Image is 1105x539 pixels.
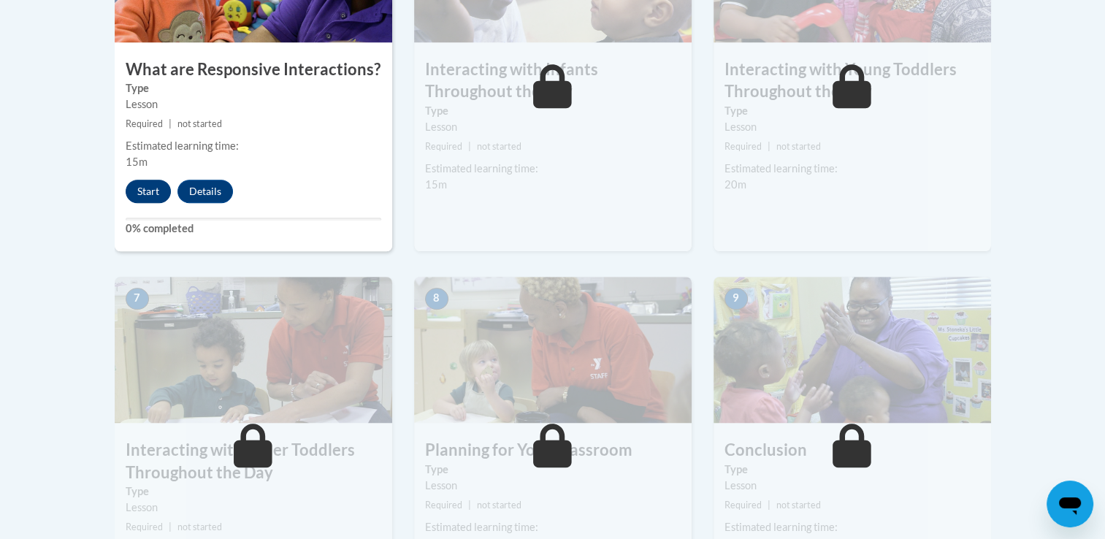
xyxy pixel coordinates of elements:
[115,439,392,484] h3: Interacting with Older Toddlers Throughout the Day
[724,462,980,478] label: Type
[126,118,163,129] span: Required
[724,288,748,310] span: 9
[126,96,381,112] div: Lesson
[714,58,991,104] h3: Interacting with Young Toddlers Throughout the Day
[126,80,381,96] label: Type
[425,161,681,177] div: Estimated learning time:
[425,288,448,310] span: 8
[1047,481,1093,527] iframe: Button to launch messaging window
[425,500,462,511] span: Required
[724,141,762,152] span: Required
[414,58,692,104] h3: Interacting with Infants Throughout the Day
[724,161,980,177] div: Estimated learning time:
[126,288,149,310] span: 7
[126,221,381,237] label: 0% completed
[126,156,148,168] span: 15m
[126,500,381,516] div: Lesson
[425,119,681,135] div: Lesson
[714,277,991,423] img: Course Image
[414,439,692,462] h3: Planning for Your Classroom
[126,483,381,500] label: Type
[724,178,746,191] span: 20m
[776,500,821,511] span: not started
[115,277,392,423] img: Course Image
[714,439,991,462] h3: Conclusion
[115,58,392,81] h3: What are Responsive Interactions?
[425,462,681,478] label: Type
[468,500,471,511] span: |
[724,119,980,135] div: Lesson
[776,141,821,152] span: not started
[425,103,681,119] label: Type
[477,141,521,152] span: not started
[169,521,172,532] span: |
[126,138,381,154] div: Estimated learning time:
[724,478,980,494] div: Lesson
[177,118,222,129] span: not started
[177,521,222,532] span: not started
[425,519,681,535] div: Estimated learning time:
[126,180,171,203] button: Start
[425,141,462,152] span: Required
[724,103,980,119] label: Type
[468,141,471,152] span: |
[414,277,692,423] img: Course Image
[177,180,233,203] button: Details
[768,500,771,511] span: |
[169,118,172,129] span: |
[724,519,980,535] div: Estimated learning time:
[425,178,447,191] span: 15m
[425,478,681,494] div: Lesson
[768,141,771,152] span: |
[126,521,163,532] span: Required
[724,500,762,511] span: Required
[477,500,521,511] span: not started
